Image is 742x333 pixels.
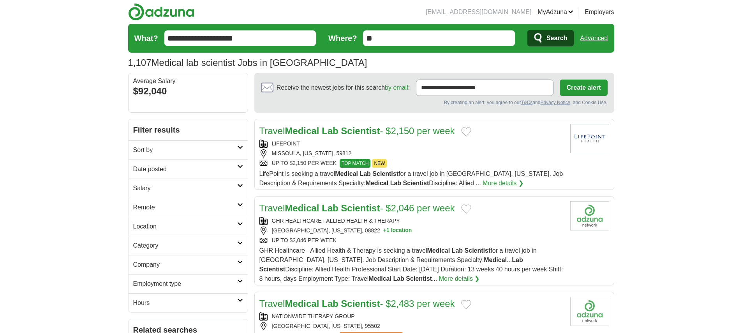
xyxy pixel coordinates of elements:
[133,203,237,212] h2: Remote
[465,247,491,254] strong: Scientist
[512,257,523,263] strong: Lab
[129,140,248,159] a: Sort by
[461,300,471,309] button: Add to favorite jobs
[570,124,609,153] img: LifePoint Health logo
[285,298,319,309] strong: Medical
[560,80,607,96] button: Create alert
[259,126,455,136] a: TravelMedical Lab Scientist- $2,150 per week
[277,83,410,92] span: Receive the newest jobs for this search :
[585,7,614,17] a: Employers
[129,179,248,198] a: Salary
[439,274,480,283] a: More details ❯
[259,266,286,273] strong: Scientist
[341,126,380,136] strong: Scientist
[129,159,248,179] a: Date posted
[341,203,380,213] strong: Scientist
[427,247,450,254] strong: Medical
[272,140,300,147] a: LIFEPOINT
[461,204,471,214] button: Add to favorite jobs
[129,236,248,255] a: Category
[328,32,357,44] label: Where?
[133,298,237,308] h2: Hours
[570,297,609,326] img: Company logo
[372,170,398,177] strong: Scientist
[426,7,531,17] li: [EMAIL_ADDRESS][DOMAIN_NAME]
[133,78,243,84] div: Average Salary
[133,222,237,231] h2: Location
[259,227,564,235] div: [GEOGRAPHIC_DATA], [US_STATE], 08822
[133,279,237,289] h2: Employment type
[133,260,237,269] h2: Company
[570,201,609,230] img: Company logo
[372,159,387,168] span: NEW
[538,7,573,17] a: MyAdzuna
[259,170,563,186] span: LifePoint is seeking a travel for a travel job in [GEOGRAPHIC_DATA], [US_STATE]. Job Description ...
[129,274,248,293] a: Employment type
[128,3,194,21] img: Adzuna logo
[368,275,391,282] strong: Medical
[285,203,319,213] strong: Medical
[259,312,564,321] div: NATIONWIDE THERAPY GROUP
[360,170,370,177] strong: Lab
[521,100,532,105] a: T&Cs
[129,119,248,140] h2: Filter results
[259,217,564,225] div: GHR HEALTHCARE - ALLIED HEALTH & THERAPY
[393,275,404,282] strong: Lab
[133,145,237,155] h2: Sort by
[129,255,248,274] a: Company
[403,180,429,186] strong: Scientist
[128,57,367,68] h1: Medical lab scientist Jobs in [GEOGRAPHIC_DATA]
[322,203,338,213] strong: Lab
[483,179,523,188] a: More details ❯
[259,159,564,168] div: UP TO $2,150 PER WEEK
[580,30,608,46] a: Advanced
[322,126,338,136] strong: Lab
[383,227,386,235] span: +
[390,180,401,186] strong: Lab
[128,56,152,70] span: 1,107
[383,227,412,235] button: +1 location
[340,159,370,168] span: TOP MATCH
[129,198,248,217] a: Remote
[452,247,463,254] strong: Lab
[259,298,455,309] a: TravelMedical Lab Scientist- $2,483 per week
[540,100,570,105] a: Privacy Notice
[259,247,563,282] span: GHR Healthcare - Allied Health & Therapy is seeking a travel for a travel job in [GEOGRAPHIC_DATA...
[322,298,338,309] strong: Lab
[133,84,243,98] div: $92,040
[546,30,567,46] span: Search
[259,149,564,158] div: MISSOULA, [US_STATE], 59812
[406,275,432,282] strong: Scientist
[484,257,507,263] strong: Medical
[259,203,455,213] a: TravelMedical Lab Scientist- $2,046 per week
[133,165,237,174] h2: Date posted
[366,180,389,186] strong: Medical
[527,30,574,46] button: Search
[129,217,248,236] a: Location
[259,322,564,330] div: [GEOGRAPHIC_DATA], [US_STATE], 95502
[133,241,237,250] h2: Category
[335,170,358,177] strong: Medical
[461,127,471,136] button: Add to favorite jobs
[385,84,408,91] a: by email
[134,32,158,44] label: What?
[285,126,319,136] strong: Medical
[341,298,380,309] strong: Scientist
[261,99,608,106] div: By creating an alert, you agree to our and , and Cookie Use.
[259,236,564,244] div: UP TO $2,046 PER WEEK
[129,293,248,312] a: Hours
[133,184,237,193] h2: Salary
